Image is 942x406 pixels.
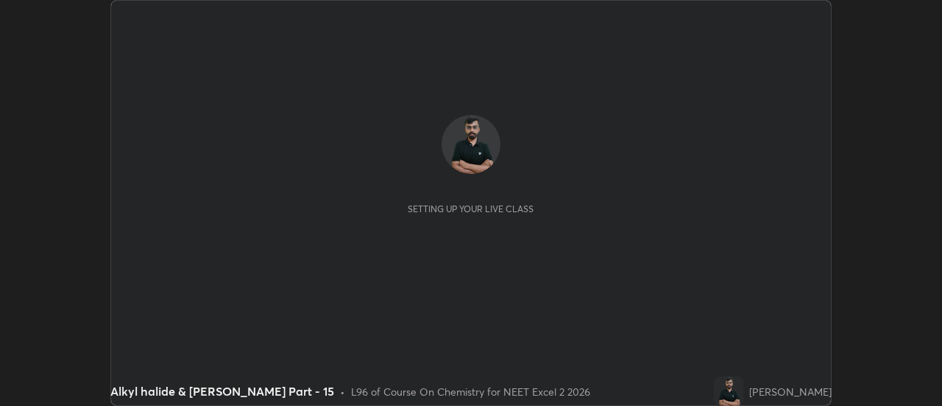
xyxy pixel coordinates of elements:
[408,203,534,214] div: Setting up your live class
[340,384,345,399] div: •
[110,382,334,400] div: Alkyl halide & [PERSON_NAME] Part - 15
[351,384,590,399] div: L96 of Course On Chemistry for NEET Excel 2 2026
[442,115,500,174] img: 389f4bdc53ec4d96b1e1bd1f524e2cc9.png
[749,384,832,399] div: [PERSON_NAME]
[714,377,743,406] img: 389f4bdc53ec4d96b1e1bd1f524e2cc9.png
